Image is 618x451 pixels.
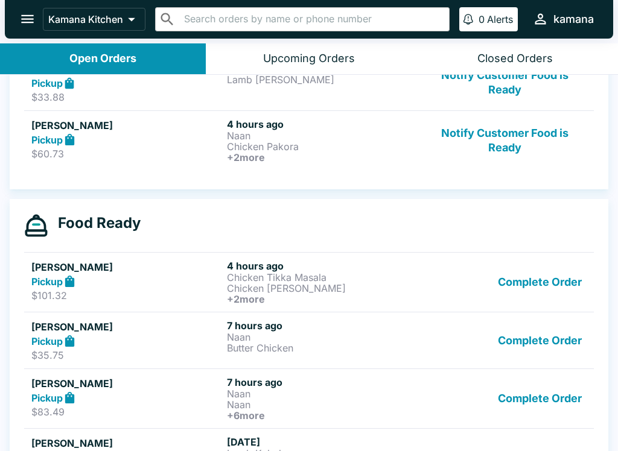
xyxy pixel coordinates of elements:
h6: + 2 more [227,152,418,163]
button: Complete Order [493,260,587,304]
div: Open Orders [69,52,136,66]
button: Notify Customer Food is Ready [423,62,587,104]
a: [PERSON_NAME]Pickup$83.497 hours agoNaanNaan+6moreComplete Order [24,368,594,428]
p: 0 [479,13,485,25]
strong: Pickup [31,134,63,146]
a: [PERSON_NAME]Pickup$35.757 hours agoNaanButter ChickenComplete Order [24,312,594,368]
a: [PERSON_NAME]Pickup$101.324 hours agoChicken Tikka MasalaChicken [PERSON_NAME]+2moreComplete Order [24,252,594,312]
strong: Pickup [31,276,63,288]
p: Butter Chicken [227,342,418,353]
div: Upcoming Orders [263,52,355,66]
p: Chicken Tikka Masala [227,272,418,283]
button: open drawer [12,4,43,34]
div: Closed Orders [477,52,553,66]
p: $35.75 [31,349,222,361]
input: Search orders by name or phone number [180,11,444,28]
p: Alerts [487,13,513,25]
p: $33.88 [31,91,222,103]
p: $101.32 [31,289,222,301]
strong: Pickup [31,77,63,89]
button: Notify Customer Food is Ready [423,118,587,163]
button: Complete Order [493,320,587,361]
button: Complete Order [493,376,587,421]
h4: Food Ready [48,214,141,232]
h6: 7 hours ago [227,320,418,332]
h5: [PERSON_NAME] [31,118,222,133]
p: Naan [227,388,418,399]
button: Kamana Kitchen [43,8,145,31]
strong: Pickup [31,335,63,347]
p: Chicken [PERSON_NAME] [227,283,418,294]
h6: 7 hours ago [227,376,418,388]
h6: 4 hours ago [227,260,418,272]
h5: [PERSON_NAME] [31,320,222,334]
h5: [PERSON_NAME] [31,376,222,391]
h5: [PERSON_NAME] [31,260,222,274]
p: Chicken Pakora [227,141,418,152]
h6: + 6 more [227,410,418,421]
a: [PERSON_NAME]Pickup$60.734 hours agoNaanChicken Pakora+2moreNotify Customer Food is Ready [24,110,594,170]
h6: [DATE] [227,436,418,448]
p: Kamana Kitchen [48,13,123,25]
p: Naan [227,130,418,141]
p: $83.49 [31,406,222,418]
p: Naan [227,399,418,410]
a: [PERSON_NAME]Pickup$33.883 hours agoLamb [PERSON_NAME]Notify Customer Food is Ready [24,54,594,111]
h6: + 2 more [227,294,418,304]
p: $60.73 [31,148,222,160]
div: kamana [553,12,594,27]
p: Lamb [PERSON_NAME] [227,74,418,85]
p: Naan [227,332,418,342]
h6: 4 hours ago [227,118,418,130]
h5: [PERSON_NAME] [31,436,222,450]
button: kamana [527,6,599,32]
strong: Pickup [31,392,63,404]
